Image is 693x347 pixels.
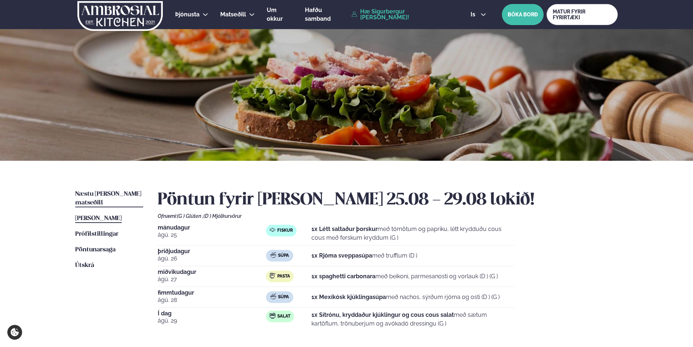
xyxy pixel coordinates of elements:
strong: 1x Mexíkósk kjúklingasúpa [311,294,386,300]
a: Matseðill [220,10,246,19]
span: Pöntunarsaga [75,247,116,253]
span: Salat [277,314,290,319]
span: ágú. 28 [158,296,266,304]
span: mánudagur [158,225,266,231]
span: miðvikudagur [158,269,266,275]
span: (G ) Glúten , [177,213,204,219]
span: Þjónusta [175,11,200,18]
a: Útskrá [75,261,94,270]
span: ágú. 25 [158,231,266,239]
img: logo [77,1,164,31]
strong: 1x Létt saltaður þorskur [311,226,378,232]
button: BÓKA BORÐ [502,4,544,25]
span: ágú. 29 [158,316,266,325]
a: Um okkur [267,6,293,23]
span: [PERSON_NAME] [75,215,122,222]
p: með sætum kartöflum, trönuberjum og avókadó dressingu (G ) [311,311,514,328]
span: ágú. 26 [158,254,266,263]
span: Í dag [158,311,266,316]
a: Pöntunarsaga [75,246,116,254]
img: fish.svg [270,227,275,233]
h2: Pöntun fyrir [PERSON_NAME] 25.08 - 29.08 lokið! [158,190,618,210]
img: soup.svg [270,252,276,258]
p: með beikoni, parmesanosti og vorlauk (D ) (G ) [311,272,498,281]
strong: 1x spaghetti carbonara [311,273,375,280]
div: Ofnæmi: [158,213,618,219]
img: pasta.svg [270,273,275,279]
a: MATUR FYRIR FYRIRTÆKI [547,4,618,25]
span: Hafðu samband [305,7,331,22]
img: salad.svg [270,313,275,319]
span: (D ) Mjólkurvörur [204,213,242,219]
strong: 1x Sítrónu, kryddaður kjúklingur og cous cous salat [311,311,454,318]
span: ágú. 27 [158,275,266,284]
a: Hæ Sigurbergur [PERSON_NAME]! [351,9,454,20]
a: Hafðu samband [305,6,348,23]
a: Þjónusta [175,10,200,19]
a: Næstu [PERSON_NAME] matseðill [75,190,143,207]
span: Um okkur [267,7,283,22]
span: Pasta [277,274,290,279]
a: Prófílstillingar [75,230,118,239]
span: Matseðill [220,11,246,18]
span: Súpa [278,253,289,259]
span: fimmtudagur [158,290,266,296]
a: [PERSON_NAME] [75,214,122,223]
span: is [471,12,478,17]
p: með tómötum og papriku, létt krydduðu cous cous með ferskum kryddum (G ) [311,225,514,242]
span: Fiskur [277,228,293,234]
p: með nachos, sýrðum rjóma og osti (D ) (G ) [311,293,500,302]
button: is [465,12,492,17]
span: Næstu [PERSON_NAME] matseðill [75,191,141,206]
a: Cookie settings [7,325,22,340]
span: þriðjudagur [158,248,266,254]
span: Súpa [278,294,289,300]
img: soup.svg [270,294,276,299]
strong: 1x Rjóma sveppasúpa [311,252,372,259]
span: Prófílstillingar [75,231,118,237]
span: Útskrá [75,262,94,268]
p: með trufflum (D ) [311,251,417,260]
